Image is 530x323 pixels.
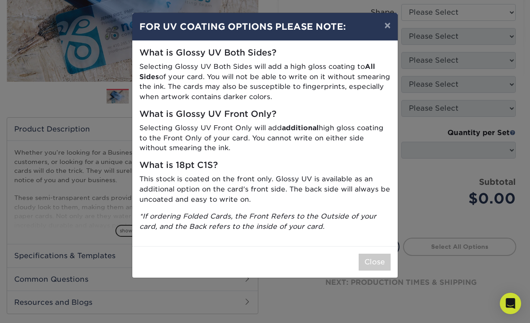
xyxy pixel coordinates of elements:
[139,212,376,231] i: *If ordering Folded Cards, the Front Refers to the Outside of your card, and the Back refers to t...
[139,20,391,33] h4: FOR UV COATING OPTIONS PLEASE NOTE:
[139,109,391,120] h5: What is Glossy UV Front Only?
[282,124,319,132] strong: additional
[139,123,391,153] p: Selecting Glossy UV Front Only will add high gloss coating to the Front Only of your card. You ca...
[139,62,391,102] p: Selecting Glossy UV Both Sides will add a high gloss coating to of your card. You will not be abl...
[139,160,391,171] h5: What is 18pt C1S?
[377,13,398,38] button: ×
[500,293,521,314] div: Open Intercom Messenger
[139,48,391,58] h5: What is Glossy UV Both Sides?
[139,62,375,81] strong: All Sides
[139,174,391,204] p: This stock is coated on the front only. Glossy UV is available as an additional option on the car...
[359,254,391,271] button: Close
